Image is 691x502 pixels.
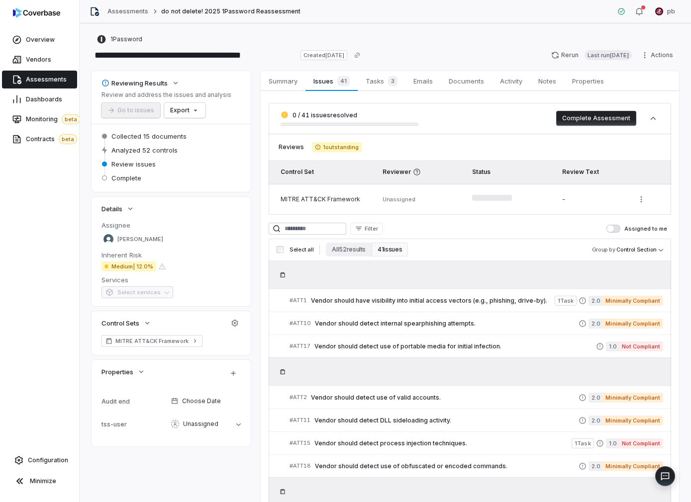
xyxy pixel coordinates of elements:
[59,134,77,144] span: beta
[4,451,75,469] a: Configuration
[290,312,663,335] a: #ATT10Vendor should detect internal spearphishing attempts.2.0Minimally Compliant
[26,56,51,64] span: Vendors
[638,48,679,63] button: Actions
[290,335,663,357] a: #ATT17Vendor should detect use of portable media for initial infection.1.0Not Compliant
[101,221,241,230] dt: Assignee
[315,462,579,470] span: Vendor should detect use of obfuscated or encoded commands.
[293,111,357,119] span: 0 / 41 issues resolved
[99,74,183,92] button: Reviewing Results
[99,200,137,218] button: Details
[568,75,608,87] span: Properties
[619,438,663,448] span: Not Compliant
[281,195,371,203] div: MITRE ATT&CK Framework
[2,90,77,108] a: Dashboards
[649,4,681,19] button: pb undefined avatarpb
[26,114,80,124] span: Monitoring
[472,168,491,175] span: Status
[383,196,415,203] span: Unassigned
[115,337,189,345] span: MITRE ATT&CK Framework
[101,367,133,376] span: Properties
[562,168,599,175] span: Review Text
[281,168,314,175] span: Control Set
[667,7,675,15] span: pb
[182,397,221,405] span: Choose Date
[107,7,148,15] a: Assessments
[290,409,663,431] a: #ATT11Vendor should detect DLL sideloading activity.2.0Minimally Compliant
[602,416,663,425] span: Minimally Compliant
[26,134,77,144] span: Contracts
[445,75,488,87] span: Documents
[606,225,667,233] label: Assigned to me
[101,398,167,405] div: Audit end
[277,246,284,253] input: Select all
[314,417,579,424] span: Vendor should detect DLL sideloading activity.
[99,314,154,332] button: Control Sets
[409,75,437,87] span: Emails
[555,296,577,306] span: 1 Task
[606,438,619,448] span: 1.0
[101,420,167,428] div: tss-user
[337,76,350,86] span: 41
[290,297,307,304] span: # ATT1
[101,204,122,213] span: Details
[602,296,663,306] span: Minimally Compliant
[62,114,80,124] span: beta
[290,289,663,312] a: #ATT1Vendor should have visibility into initial access vectors (e.g., phishing, drive-by).1Task2....
[372,243,408,256] button: 41 issues
[2,110,77,128] a: Monitoringbeta
[30,477,56,485] span: Minimize
[383,168,461,176] span: Reviewer
[602,461,663,471] span: Minimally Compliant
[312,142,362,152] span: 1 outstanding
[315,320,579,328] span: Vendor should detect internal spearphishing attempts.
[290,455,663,477] a: #ATT18Vendor should detect use of obfuscated or encoded commands.2.0Minimally Compliant
[183,420,218,428] span: Unassigned
[606,225,620,233] button: Assigned to me
[589,296,602,306] span: 2.0
[26,95,62,103] span: Dashboards
[101,79,168,87] div: Reviewing Results
[556,111,636,126] button: Complete Assessment
[279,143,304,151] span: Reviews
[311,394,579,402] span: Vendor should detect use of valid accounts.
[290,342,310,350] span: # ATT17
[101,251,241,259] dt: Inherent Risk
[26,76,67,84] span: Assessments
[111,160,156,168] span: Review issues
[290,246,313,253] span: Select all
[99,363,148,381] button: Properties
[2,130,77,148] a: Contractsbeta
[589,461,602,471] span: 2.0
[111,132,187,141] span: Collected 15 documents
[26,36,55,44] span: Overview
[290,432,663,454] a: #ATT15Vendor should detect process injection techniques.1Task1.0Not Compliant
[619,341,663,351] span: Not Compliant
[585,50,632,60] span: Last run [DATE]
[94,30,145,48] button: https://1password.com/1Password
[314,342,596,350] span: Vendor should detect use of portable media for initial infection.
[167,391,245,412] button: Choose Date
[101,91,231,99] p: Review and address the issues and analysis
[290,439,310,447] span: # ATT15
[309,74,353,88] span: Issues
[572,438,593,448] span: 1 Task
[111,173,141,182] span: Complete
[300,50,347,60] span: Created [DATE]
[111,146,178,155] span: Analyzed 52 controls
[103,234,113,244] img: Danny Higdon avatar
[101,275,241,284] dt: Services
[290,394,307,401] span: # ATT2
[290,386,663,409] a: #ATT2Vendor should detect use of valid accounts.2.0Minimally Compliant
[496,75,526,87] span: Activity
[2,71,77,88] a: Assessments
[589,319,602,329] span: 2.0
[655,7,663,15] img: pb undefined avatar
[13,8,60,18] img: logo-D7KZi-bG.svg
[164,103,205,118] button: Export
[110,35,142,43] span: 1Password
[314,439,572,447] span: Vendor should detect process injection techniques.
[602,319,663,329] span: Minimally Compliant
[2,51,77,69] a: Vendors
[326,243,372,256] button: All 52 results
[589,393,602,403] span: 2.0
